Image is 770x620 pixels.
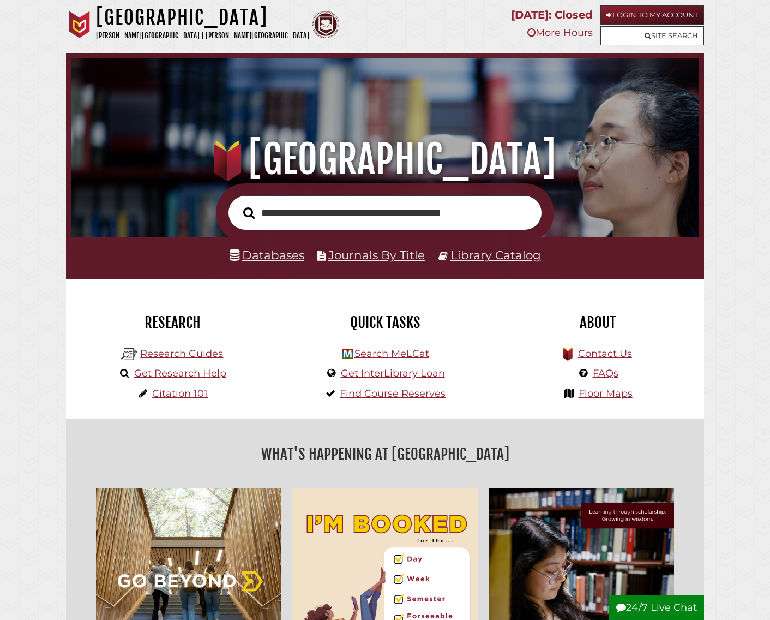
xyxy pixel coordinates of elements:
img: Hekman Library Logo [121,346,137,362]
button: Search [238,204,260,222]
h2: What's Happening at [GEOGRAPHIC_DATA] [74,442,696,467]
img: Calvin Theological Seminary [312,11,339,38]
i: Search [243,207,255,219]
a: FAQs [593,367,618,379]
a: Floor Maps [579,388,633,400]
a: Find Course Reserves [340,388,446,400]
a: Search MeLCat [354,348,429,360]
a: Get InterLibrary Loan [341,367,445,379]
a: More Hours [527,27,593,39]
a: Databases [230,248,304,262]
a: Contact Us [578,348,632,360]
a: Citation 101 [152,388,208,400]
img: Hekman Library Logo [342,349,353,359]
h1: [GEOGRAPHIC_DATA] [83,135,687,183]
h1: [GEOGRAPHIC_DATA] [96,5,309,29]
h2: About [500,313,696,332]
a: Research Guides [140,348,223,360]
a: Login to My Account [600,5,704,25]
a: Get Research Help [134,367,226,379]
h2: Quick Tasks [287,313,483,332]
a: Journals By Title [328,248,425,262]
img: Calvin University [66,11,93,38]
p: [DATE]: Closed [511,5,593,25]
p: [PERSON_NAME][GEOGRAPHIC_DATA] | [PERSON_NAME][GEOGRAPHIC_DATA] [96,29,309,42]
a: Site Search [600,26,704,45]
h2: Research [74,313,270,332]
a: Library Catalog [450,248,541,262]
